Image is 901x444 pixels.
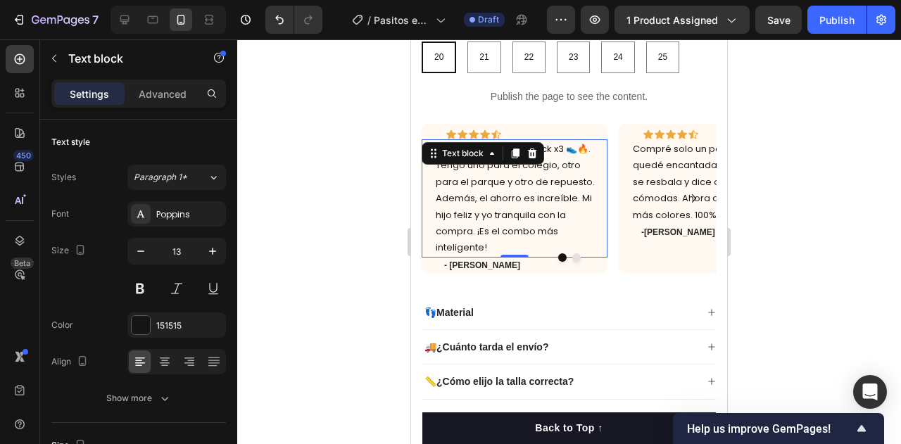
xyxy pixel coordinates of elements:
button: 1 product assigned [615,6,750,34]
span: / [367,13,371,27]
strong: ¿Cuánto tarda el envío? [25,302,137,313]
span: Save [767,14,790,26]
button: Dot [147,214,156,222]
iframe: Design area [411,39,727,444]
div: Undo/Redo [265,6,322,34]
span: 1 product assigned [626,13,718,27]
div: Align [51,353,91,372]
div: Show more [106,391,172,405]
button: Dot [161,214,170,222]
div: 450 [13,150,34,161]
p: 🚚 [13,301,137,314]
div: Beta [11,258,34,269]
p: 7 [92,11,99,28]
div: Text style [51,136,90,148]
strong: ¿Cómo elijo la talla correcta? [25,336,163,348]
p: 👣Material [13,267,63,279]
button: Publish [807,6,867,34]
button: Show more [51,386,226,411]
div: Open Intercom Messenger [853,375,887,409]
div: Font [51,208,69,220]
button: Show survey - Help us improve GemPages! [687,420,870,437]
span: Help us improve GemPages! [687,422,853,436]
p: Advanced [139,87,187,101]
p: Compré solo un par para probar y quedé encantada 😍. Mi hijo ya no se resbala y dice que son muy c... [222,101,385,184]
button: Save [755,6,802,34]
p: Text block [68,50,188,67]
button: 7 [6,6,105,34]
div: Poppins [156,208,222,221]
div: Styles [51,171,76,184]
button: Paragraph 1* [127,165,226,190]
div: Back to Top ↑ [124,381,191,396]
div: Color [51,319,73,331]
p: -[PERSON_NAME] [230,186,392,199]
div: 151515 [156,319,222,332]
span: Paragraph 1* [134,171,187,184]
div: Size [51,241,89,260]
div: Publish [819,13,855,27]
button: Carousel Next Arrow [272,148,294,170]
span: Pasitos exploradores [374,13,430,27]
p: 📏 [13,336,163,348]
span: Draft [478,13,499,26]
button: Back to Top ↑ [11,373,305,405]
p: Settings [70,87,109,101]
